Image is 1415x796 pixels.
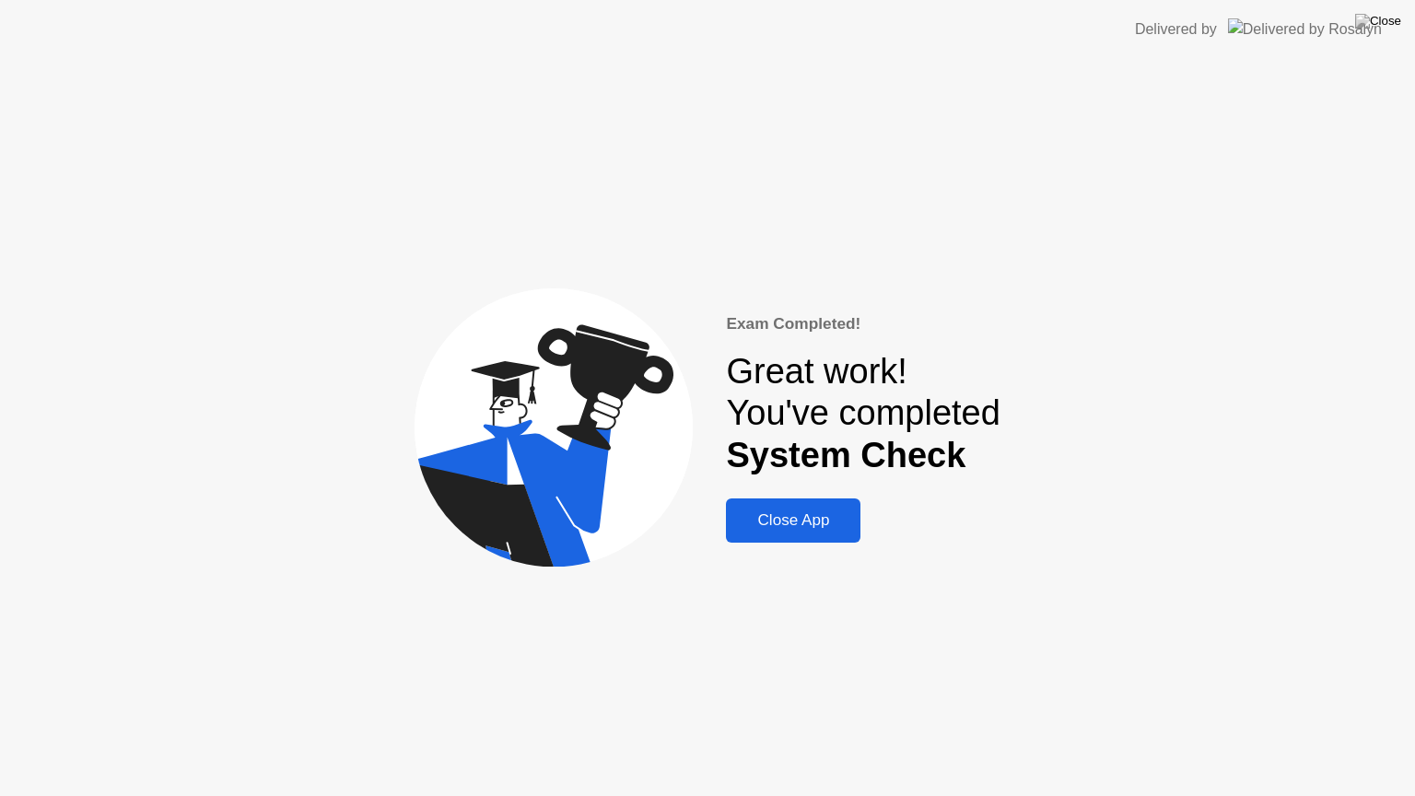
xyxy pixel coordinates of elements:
[1355,14,1401,29] img: Close
[726,312,1000,336] div: Exam Completed!
[1135,18,1217,41] div: Delivered by
[1228,18,1382,40] img: Delivered by Rosalyn
[726,436,965,474] b: System Check
[726,498,860,543] button: Close App
[726,351,1000,477] div: Great work! You've completed
[731,511,855,530] div: Close App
